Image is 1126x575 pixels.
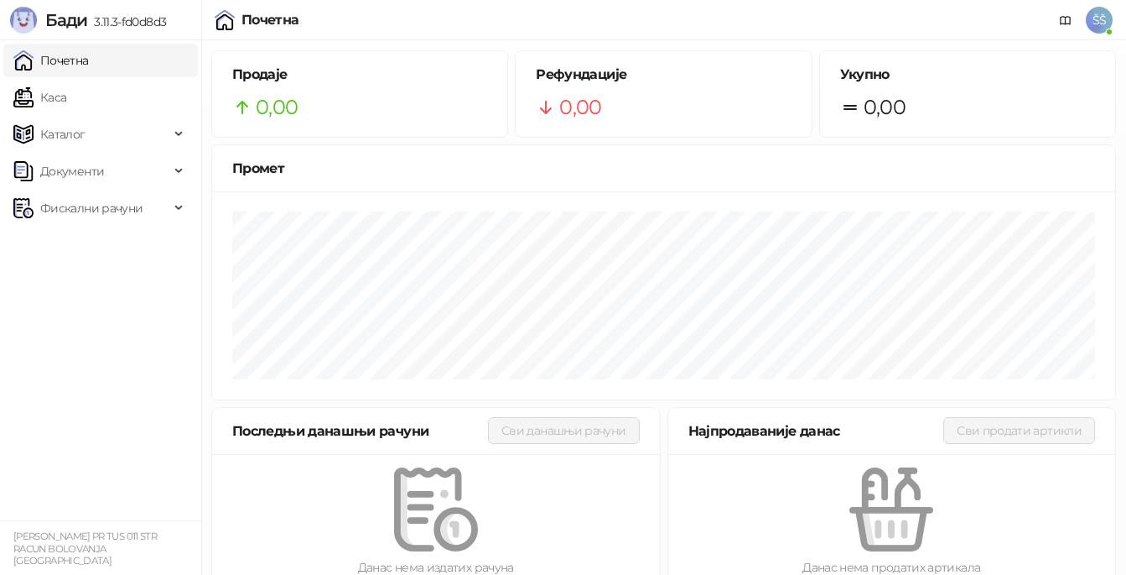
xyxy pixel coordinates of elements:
[688,421,944,442] div: Најпродаваније данас
[840,65,1095,85] h5: Укупно
[1086,7,1113,34] span: ŠŠ
[40,191,143,225] span: Фискални рачуни
[864,91,905,123] span: 0,00
[943,417,1095,444] button: Сви продати артикли
[40,118,86,151] span: Каталог
[536,65,791,85] h5: Рефундације
[45,10,87,30] span: Бади
[241,13,299,27] div: Почетна
[87,14,166,29] span: 3.11.3-fd0d8d3
[232,65,487,85] h5: Продаје
[13,81,66,114] a: Каса
[256,91,298,123] span: 0,00
[1052,7,1079,34] a: Документација
[40,154,104,188] span: Документи
[13,531,157,567] small: [PERSON_NAME] PR TUS 011 STR RACUN BOLOVANJA [GEOGRAPHIC_DATA]
[10,7,37,34] img: Logo
[232,421,488,442] div: Последњи данашњи рачуни
[488,417,639,444] button: Сви данашњи рачуни
[232,158,1095,179] div: Промет
[13,44,89,77] a: Почетна
[559,91,601,123] span: 0,00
